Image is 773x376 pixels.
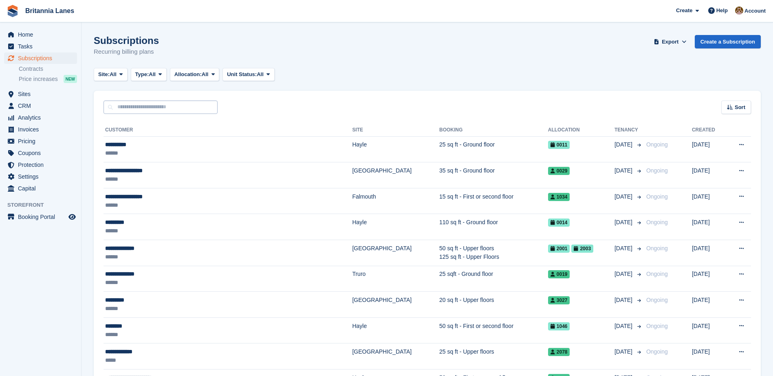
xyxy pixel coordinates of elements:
[4,52,77,64] a: menu
[735,7,743,15] img: Admin
[646,167,668,174] span: Ongoing
[548,167,570,175] span: 0029
[614,270,634,278] span: [DATE]
[170,68,220,81] button: Allocation: All
[131,68,167,81] button: Type: All
[18,136,67,147] span: Pricing
[18,124,67,135] span: Invoices
[439,266,548,292] td: 25 sqft - Ground floor
[662,38,678,46] span: Export
[18,211,67,223] span: Booking Portal
[646,245,668,251] span: Ongoing
[614,166,634,175] span: [DATE]
[439,240,548,266] td: 50 sq ft - Upper floors 125 sq ft - Upper Floors
[352,317,439,343] td: Hayle
[692,136,726,162] td: [DATE]
[716,7,728,15] span: Help
[646,219,668,225] span: Ongoing
[94,68,128,81] button: Site: All
[692,214,726,240] td: [DATE]
[104,124,352,137] th: Customer
[548,296,570,304] span: 3027
[352,343,439,369] td: [GEOGRAPHIC_DATA]
[67,212,77,222] a: Preview store
[676,7,692,15] span: Create
[98,70,110,79] span: Site:
[548,270,570,278] span: 0019
[18,183,67,194] span: Capital
[646,193,668,200] span: Ongoing
[614,140,634,149] span: [DATE]
[4,100,77,111] a: menu
[548,322,570,330] span: 1046
[695,35,761,48] a: Create a Subscription
[439,292,548,318] td: 20 sq ft - Upper floors
[744,7,766,15] span: Account
[614,124,643,137] th: Tenancy
[4,147,77,159] a: menu
[4,88,77,100] a: menu
[548,245,570,253] span: 2001
[692,292,726,318] td: [DATE]
[7,201,81,209] span: Storefront
[652,35,688,48] button: Export
[614,192,634,201] span: [DATE]
[692,240,726,266] td: [DATE]
[352,266,439,292] td: Truro
[352,188,439,214] td: Falmouth
[110,70,117,79] span: All
[4,159,77,171] a: menu
[18,52,67,64] span: Subscriptions
[614,244,634,253] span: [DATE]
[692,343,726,369] td: [DATE]
[571,245,593,253] span: 2003
[439,214,548,240] td: 110 sq ft - Ground floor
[4,171,77,182] a: menu
[135,70,149,79] span: Type:
[94,35,159,46] h1: Subscriptions
[4,211,77,223] a: menu
[257,70,264,79] span: All
[548,193,570,201] span: 1034
[352,240,439,266] td: [GEOGRAPHIC_DATA]
[94,47,159,57] p: Recurring billing plans
[18,171,67,182] span: Settings
[692,317,726,343] td: [DATE]
[646,141,668,148] span: Ongoing
[646,348,668,355] span: Ongoing
[646,271,668,277] span: Ongoing
[614,348,634,356] span: [DATE]
[4,112,77,123] a: menu
[548,219,570,227] span: 0014
[18,29,67,40] span: Home
[22,4,77,17] a: Britannia Lanes
[18,41,67,52] span: Tasks
[4,41,77,52] a: menu
[692,162,726,188] td: [DATE]
[352,214,439,240] td: Hayle
[439,124,548,137] th: Booking
[735,103,745,111] span: Sort
[222,68,274,81] button: Unit Status: All
[692,188,726,214] td: [DATE]
[149,70,156,79] span: All
[548,124,614,137] th: Allocation
[4,124,77,135] a: menu
[19,74,77,83] a: Price increases NEW
[227,70,257,79] span: Unit Status:
[352,136,439,162] td: Hayle
[202,70,209,79] span: All
[352,124,439,137] th: Site
[352,162,439,188] td: [GEOGRAPHIC_DATA]
[646,297,668,303] span: Ongoing
[548,141,570,149] span: 0011
[19,75,58,83] span: Price increases
[174,70,202,79] span: Allocation:
[439,162,548,188] td: 35 sq ft - Ground floor
[439,343,548,369] td: 25 sq ft - Upper floors
[614,218,634,227] span: [DATE]
[64,75,77,83] div: NEW
[18,159,67,171] span: Protection
[18,88,67,100] span: Sites
[692,124,726,137] th: Created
